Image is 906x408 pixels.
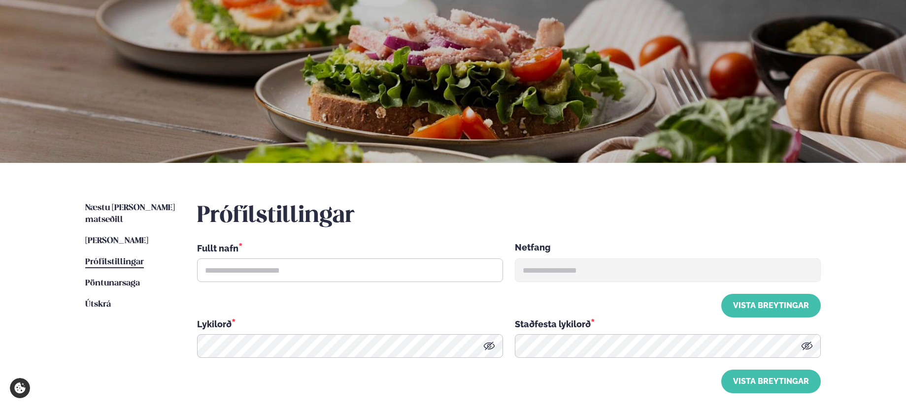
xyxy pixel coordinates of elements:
[515,242,821,254] div: Netfang
[721,294,821,317] button: Vista breytingar
[85,204,175,224] span: Næstu [PERSON_NAME] matseðill
[721,370,821,393] button: Vista breytingar
[85,278,140,289] a: Pöntunarsaga
[85,235,148,247] a: [PERSON_NAME]
[85,300,111,309] span: Útskrá
[85,279,140,287] span: Pöntunarsaga
[85,256,144,268] a: Prófílstillingar
[197,202,821,230] h2: Prófílstillingar
[85,202,177,226] a: Næstu [PERSON_NAME] matseðill
[85,237,148,245] span: [PERSON_NAME]
[197,242,503,254] div: Fullt nafn
[85,258,144,266] span: Prófílstillingar
[197,317,503,330] div: Lykilorð
[515,317,821,330] div: Staðfesta lykilorð
[10,378,30,398] a: Cookie settings
[85,299,111,311] a: Útskrá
